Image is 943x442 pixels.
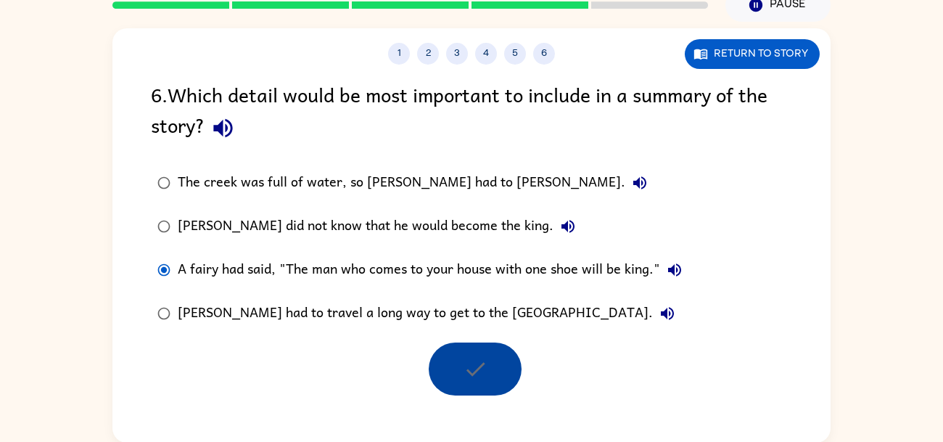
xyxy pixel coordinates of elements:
[151,79,792,147] div: 6 . Which detail would be most important to include in a summary of the story?
[388,43,410,65] button: 1
[178,212,582,241] div: [PERSON_NAME] did not know that he would become the king.
[178,299,682,328] div: [PERSON_NAME] had to travel a long way to get to the [GEOGRAPHIC_DATA].
[446,43,468,65] button: 3
[178,168,654,197] div: The creek was full of water, so [PERSON_NAME] had to [PERSON_NAME].
[475,43,497,65] button: 4
[625,168,654,197] button: The creek was full of water, so [PERSON_NAME] had to [PERSON_NAME].
[553,212,582,241] button: [PERSON_NAME] did not know that he would become the king.
[685,39,820,69] button: Return to story
[533,43,555,65] button: 6
[653,299,682,328] button: [PERSON_NAME] had to travel a long way to get to the [GEOGRAPHIC_DATA].
[660,255,689,285] button: A fairy had said, "The man who comes to your house with one shoe will be king."
[178,255,689,285] div: A fairy had said, "The man who comes to your house with one shoe will be king."
[504,43,526,65] button: 5
[417,43,439,65] button: 2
